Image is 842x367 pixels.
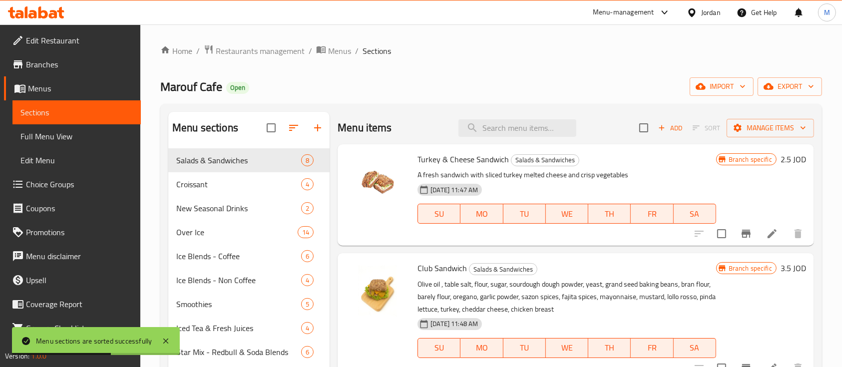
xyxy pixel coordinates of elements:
span: 6 [302,252,313,261]
span: SU [422,207,456,221]
div: items [301,178,314,190]
span: Club Sandwich [418,261,467,276]
span: Menu disclaimer [26,250,133,262]
button: MO [460,338,503,358]
span: Manage items [735,122,806,134]
span: Menus [328,45,351,57]
p: A fresh sandwich with sliced turkey melted cheese and crisp vegetables [418,169,716,181]
span: Version: [5,350,29,363]
button: TU [503,338,546,358]
div: items [301,274,314,286]
a: Upsell [4,268,141,292]
a: Edit Restaurant [4,28,141,52]
button: SA [674,338,716,358]
div: Open [226,82,249,94]
span: 4 [302,180,313,189]
div: Star Mix - Redbull & Soda Blends [176,346,301,358]
span: Croissant [176,178,301,190]
li: / [355,45,359,57]
button: Branch-specific-item [734,222,758,246]
button: Manage items [727,119,814,137]
div: Jordan [701,7,721,18]
div: Over Ice [176,226,298,238]
div: items [301,298,314,310]
a: Coupons [4,196,141,220]
div: items [301,322,314,334]
a: Menus [4,76,141,100]
span: SU [422,341,456,355]
div: items [298,226,314,238]
a: Menus [316,44,351,57]
span: Branches [26,58,133,70]
div: Menu-management [593,6,654,18]
button: Add section [306,116,330,140]
span: import [698,80,746,93]
span: Salads & Sandwiches [176,154,301,166]
div: items [301,154,314,166]
a: Coverage Report [4,292,141,316]
button: import [690,77,754,96]
span: Menus [28,82,133,94]
h6: 3.5 JOD [781,261,806,275]
div: items [301,250,314,262]
div: items [301,346,314,358]
li: / [196,45,200,57]
span: Ice Blends - Coffee [176,250,301,262]
span: Iced Tea & Fresh Juices [176,322,301,334]
img: Turkey & Cheese Sandwich [346,152,410,216]
span: MO [464,341,499,355]
a: Promotions [4,220,141,244]
span: Salads & Sandwiches [469,264,537,275]
span: SA [678,341,712,355]
div: Ice Blends - Non Coffee [176,274,301,286]
span: 14 [298,228,313,237]
button: TH [588,204,631,224]
span: FR [635,341,669,355]
span: Full Menu View [20,130,133,142]
a: Sections [12,100,141,124]
a: Branches [4,52,141,76]
div: Salads & Sandwiches [511,154,579,166]
span: Choice Groups [26,178,133,190]
span: FR [635,207,669,221]
span: Grocery Checklist [26,322,133,334]
div: Star Mix - Redbull & Soda Blends6 [168,340,330,364]
div: Over Ice14 [168,220,330,244]
span: 4 [302,324,313,333]
span: Select to update [711,223,732,244]
span: Coupons [26,202,133,214]
button: MO [460,204,503,224]
nav: breadcrumb [160,44,822,57]
span: TU [507,341,542,355]
span: [DATE] 11:48 AM [426,319,482,329]
span: Edit Restaurant [26,34,133,46]
button: Add [654,120,686,136]
span: 1.0.0 [31,350,46,363]
li: / [309,45,312,57]
div: Croissant4 [168,172,330,196]
span: Branch specific [725,264,776,273]
span: 2 [302,204,313,213]
a: Grocery Checklist [4,316,141,340]
span: Add [657,122,684,134]
span: Smoothies [176,298,301,310]
input: search [458,119,576,137]
button: WE [546,204,588,224]
span: New Seasonal Drinks [176,202,301,214]
a: Full Menu View [12,124,141,148]
a: Home [160,45,192,57]
span: Turkey & Cheese Sandwich [418,152,509,167]
span: export [766,80,814,93]
span: TH [592,341,627,355]
span: Sort sections [282,116,306,140]
span: Open [226,83,249,92]
h2: Menu items [338,120,392,135]
span: Marouf Cafe [160,75,222,98]
span: Branch specific [725,155,776,164]
span: WE [550,341,584,355]
h6: 2.5 JOD [781,152,806,166]
div: Salads & Sandwiches [469,263,537,275]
